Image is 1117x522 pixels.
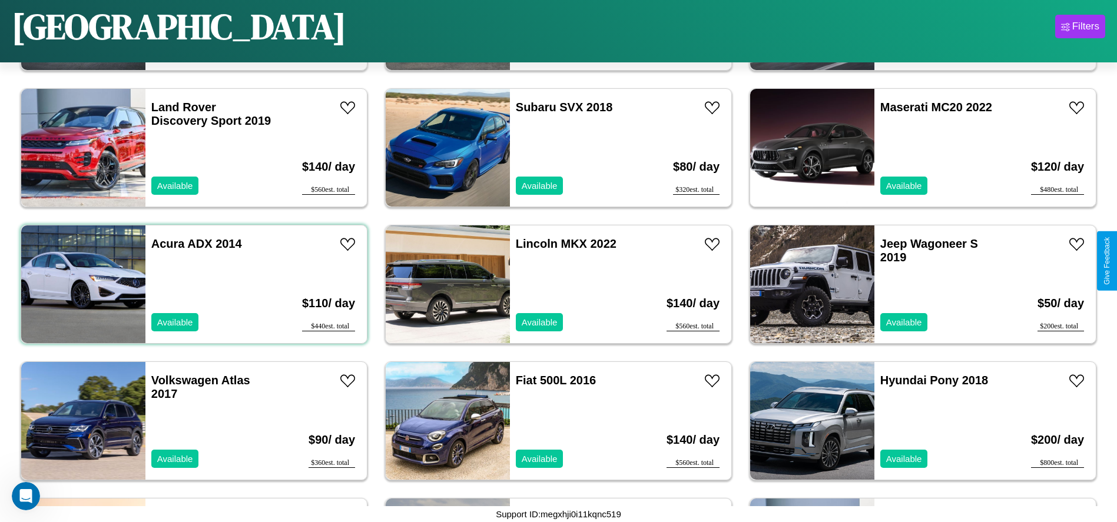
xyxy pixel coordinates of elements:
a: Subaru SVX 2018 [516,101,613,114]
p: Available [886,178,922,194]
p: Available [157,451,193,467]
h3: $ 120 / day [1031,148,1084,185]
div: $ 440 est. total [302,322,355,331]
p: Available [886,451,922,467]
button: Filters [1055,15,1105,38]
a: Lincoln MKX 2022 [516,237,616,250]
div: $ 200 est. total [1038,322,1084,331]
div: $ 560 est. total [667,322,720,331]
h3: $ 140 / day [302,148,355,185]
h3: $ 110 / day [302,285,355,322]
a: Jeep Wagoneer S 2019 [880,237,978,264]
p: Available [522,451,558,467]
a: Acura ADX 2014 [151,237,242,250]
a: Hyundai Pony 2018 [880,374,988,387]
a: Volkswagen Atlas 2017 [151,374,250,400]
h3: $ 140 / day [667,285,720,322]
p: Support ID: megxhji0i11kqnc519 [496,506,621,522]
p: Available [886,314,922,330]
h3: $ 140 / day [667,421,720,458]
h3: $ 200 / day [1031,421,1084,458]
p: Available [522,314,558,330]
h1: [GEOGRAPHIC_DATA] [12,2,346,51]
div: $ 800 est. total [1031,458,1084,468]
a: Fiat 500L 2016 [516,374,596,387]
div: Filters [1072,21,1099,32]
div: $ 360 est. total [309,458,355,468]
a: Land Rover Discovery Sport 2019 [151,101,271,127]
p: Available [522,178,558,194]
div: $ 320 est. total [673,185,720,195]
div: Give Feedback [1103,237,1111,285]
div: $ 560 est. total [667,458,720,468]
div: $ 480 est. total [1031,185,1084,195]
h3: $ 80 / day [673,148,720,185]
p: Available [157,314,193,330]
iframe: Intercom live chat [12,482,40,510]
a: Maserati MC20 2022 [880,101,992,114]
h3: $ 90 / day [309,421,355,458]
div: $ 560 est. total [302,185,355,195]
p: Available [157,178,193,194]
h3: $ 50 / day [1038,285,1084,322]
